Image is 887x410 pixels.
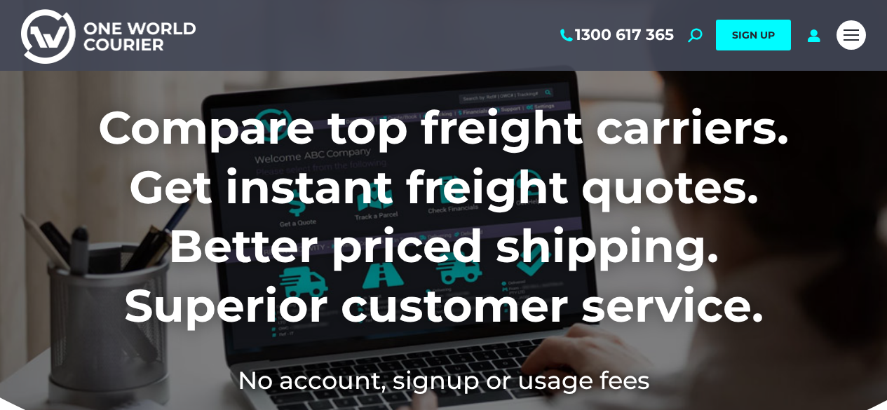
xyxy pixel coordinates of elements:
[732,29,775,41] span: SIGN UP
[716,20,791,50] a: SIGN UP
[557,26,674,44] a: 1300 617 365
[21,98,866,335] h1: Compare top freight carriers. Get instant freight quotes. Better priced shipping. Superior custom...
[21,7,196,64] img: One World Courier
[21,363,866,397] h2: No account, signup or usage fees
[837,20,866,50] a: Mobile menu icon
